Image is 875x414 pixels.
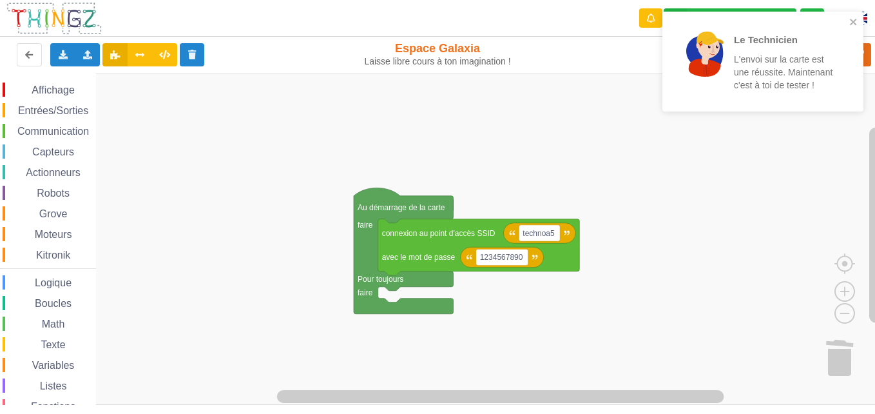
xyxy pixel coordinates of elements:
text: technoa5 [523,228,555,237]
span: Listes [38,380,69,391]
text: avec le mot de passe [382,253,456,262]
p: Le Technicien [734,33,834,46]
div: Espace Galaxia [363,41,512,67]
text: faire [358,221,373,230]
span: Moteurs [33,229,74,240]
text: 1234567890 [480,253,523,262]
text: Au démarrage de la carte [358,203,445,212]
span: Boucles [33,298,73,309]
span: Entrées/Sorties [16,105,90,116]
span: Texte [39,339,67,350]
span: Grove [37,208,70,219]
span: Capteurs [30,146,76,157]
div: Laisse libre cours à ton imagination ! [363,56,512,67]
p: L'envoi sur la carte est une réussite. Maintenant c'est à toi de tester ! [734,53,834,92]
span: Variables [30,360,77,371]
div: Ta base fonctionne bien ! [664,8,796,28]
span: Actionneurs [24,167,82,178]
text: connexion au point d'accès SSID [382,228,495,237]
text: faire [358,288,373,297]
span: Affichage [30,84,76,95]
img: thingz_logo.png [6,1,102,35]
span: Communication [15,126,91,137]
span: Kitronik [34,250,72,261]
span: Robots [35,188,72,199]
button: close [849,17,858,29]
text: Pour toujours [358,275,403,284]
span: Math [40,319,67,330]
span: Fonctions [29,401,77,412]
span: Logique [33,277,73,288]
